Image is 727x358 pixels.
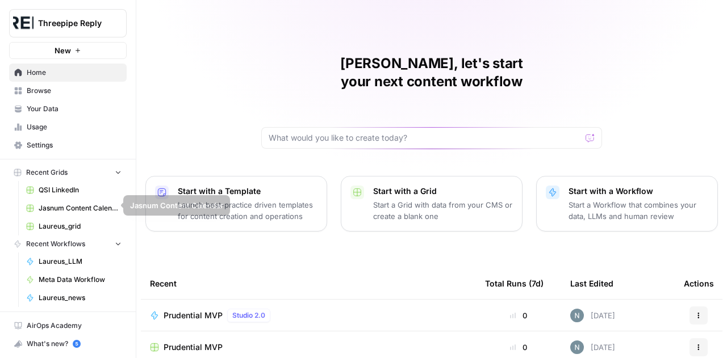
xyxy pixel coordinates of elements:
div: [DATE] [570,309,615,322]
a: AirOps Academy [9,317,127,335]
img: Threepipe Reply Logo [13,13,34,33]
text: 5 [75,341,78,347]
a: Prudential MVP [150,342,467,353]
a: Usage [9,118,127,136]
a: Prudential MVPStudio 2.0 [150,309,467,322]
div: Recent [150,268,467,299]
div: What's new? [10,335,126,352]
span: Home [27,68,122,78]
button: New [9,42,127,59]
span: Recent Workflows [26,239,85,249]
button: Workspace: Threepipe Reply [9,9,127,37]
p: Start with a Grid [373,186,513,197]
span: Laureus_LLM [39,256,122,267]
p: Start a Workflow that combines your data, LLMs and human review [569,199,708,222]
span: Laureus_grid [39,221,122,231]
div: [DATE] [570,340,615,354]
img: c5ablnw6d01w38l43ylndsx32y4l [570,340,584,354]
button: Start with a GridStart a Grid with data from your CMS or create a blank one [341,176,523,231]
span: Recent Grids [26,167,68,178]
h1: [PERSON_NAME], let's start your next content workflow [261,54,602,91]
a: Laureus_news [21,289,127,307]
a: Laureus_LLM [21,252,127,271]
span: Browse [27,86,122,96]
div: Last Edited [570,268,613,299]
span: Laureus_news [39,293,122,303]
span: Prudential MVP [164,310,223,321]
span: QSI LinkedIn [39,185,122,195]
a: Browse [9,82,127,100]
span: Your Data [27,104,122,114]
a: Your Data [9,100,127,118]
button: Start with a WorkflowStart a Workflow that combines your data, LLMs and human review [536,176,718,231]
span: New [55,45,71,56]
div: Total Runs (7d) [485,268,544,299]
p: Launch best-practice driven templates for content creation and operations [178,199,317,222]
button: Recent Workflows [9,235,127,252]
a: Settings [9,136,127,154]
div: 0 [485,310,552,321]
a: Jasnum Content Calendar [21,199,127,217]
span: Jasnum Content Calendar [39,203,122,213]
p: Start with a Workflow [569,186,708,197]
a: Meta Data Workflow [21,271,127,289]
div: Actions [684,268,714,299]
button: Recent Grids [9,164,127,181]
a: 5 [73,340,81,348]
p: Start a Grid with data from your CMS or create a blank one [373,199,513,222]
img: c5ablnw6d01w38l43ylndsx32y4l [570,309,584,322]
a: QSI LinkedIn [21,181,127,199]
span: Threepipe Reply [38,18,107,29]
span: Prudential MVP [164,342,223,353]
p: Start with a Template [178,186,317,197]
a: Home [9,64,127,82]
span: Meta Data Workflow [39,275,122,285]
input: What would you like to create today? [269,132,581,144]
span: Settings [27,140,122,150]
span: Studio 2.0 [232,310,265,321]
span: Usage [27,122,122,132]
button: Start with a TemplateLaunch best-practice driven templates for content creation and operations [145,176,327,231]
span: AirOps Academy [27,321,122,331]
button: What's new? 5 [9,335,127,353]
div: 0 [485,342,552,353]
a: Laureus_grid [21,217,127,235]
